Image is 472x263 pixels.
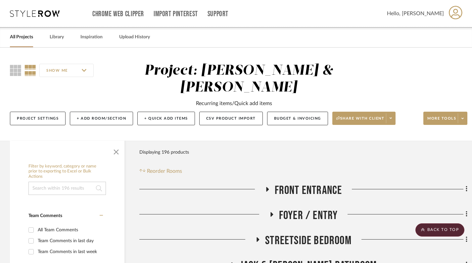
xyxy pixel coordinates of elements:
span: Front Entrance [275,183,342,198]
button: Close [110,144,123,157]
span: Streetside Bedroom [265,234,352,248]
button: Reorder Rooms [139,167,182,175]
button: Share with client [332,112,396,125]
div: All Team Comments [38,225,101,235]
span: Share with client [336,116,385,126]
a: Upload History [119,33,150,42]
button: More tools [423,112,467,125]
a: Library [50,33,64,42]
span: Reorder Rooms [147,167,182,175]
div: Project: [PERSON_NAME] & [PERSON_NAME] [144,64,333,94]
div: Recurring items/Quick add items [196,99,272,107]
a: Support [208,11,228,17]
button: Project Settings [10,112,66,125]
span: Hello, [PERSON_NAME] [387,10,444,18]
button: + Add Room/Section [70,112,133,125]
button: CSV Product Import [199,112,263,125]
input: Search within 196 results [28,182,106,195]
a: Import Pinterest [154,11,198,17]
a: Inspiration [80,33,103,42]
scroll-to-top-button: BACK TO TOP [415,223,464,237]
span: Team Comments [28,213,62,218]
span: Foyer / Entry [279,208,338,223]
div: Team Comments in last week [38,246,101,257]
a: Chrome Web Clipper [92,11,144,17]
span: More tools [427,116,456,126]
div: Team Comments in last day [38,236,101,246]
h6: Filter by keyword, category or name prior to exporting to Excel or Bulk Actions [28,164,106,179]
a: All Projects [10,33,33,42]
button: Budget & Invoicing [267,112,328,125]
div: Displaying 196 products [139,146,189,159]
button: + Quick Add Items [137,112,195,125]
